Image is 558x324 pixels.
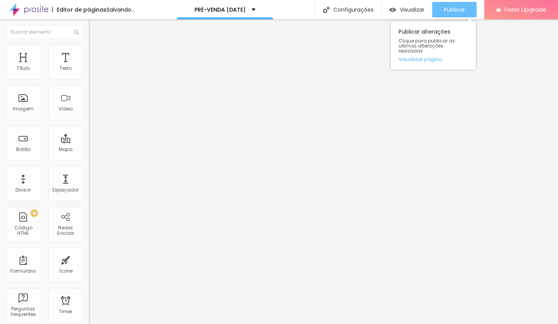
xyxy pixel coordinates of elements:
[13,106,34,112] div: Imagem
[17,66,30,71] div: Título
[8,225,38,236] div: Código HTML
[10,268,36,274] div: Formulário
[8,306,38,317] div: Perguntas frequentes
[194,7,246,12] p: PRÉ-VENDA [DATE]
[50,225,81,236] div: Redes Sociais
[15,187,31,193] div: Divisor
[52,7,107,12] div: Editor de páginas
[432,2,477,17] button: Publicar
[6,25,83,39] input: Buscar elemento
[16,147,30,152] div: Botão
[107,7,135,12] div: Salvando...
[382,2,432,17] button: Visualizar
[323,7,330,13] img: Icone
[59,147,73,152] div: Mapa
[59,309,72,314] div: Timer
[389,7,396,13] img: view-1.svg
[400,7,424,13] span: Visualizar
[504,6,546,13] span: Fazer Upgrade
[399,57,468,62] a: Visualizar página
[444,7,465,13] span: Publicar
[52,187,79,193] div: Espaçador
[59,66,72,71] div: Texto
[59,268,73,274] div: Ícone
[391,21,476,70] div: Publicar alterações
[59,106,73,112] div: Vídeo
[89,19,558,324] iframe: Editor
[74,30,79,34] img: Icone
[399,38,468,54] span: Clique para publicar as ultimas alterações reaizadas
